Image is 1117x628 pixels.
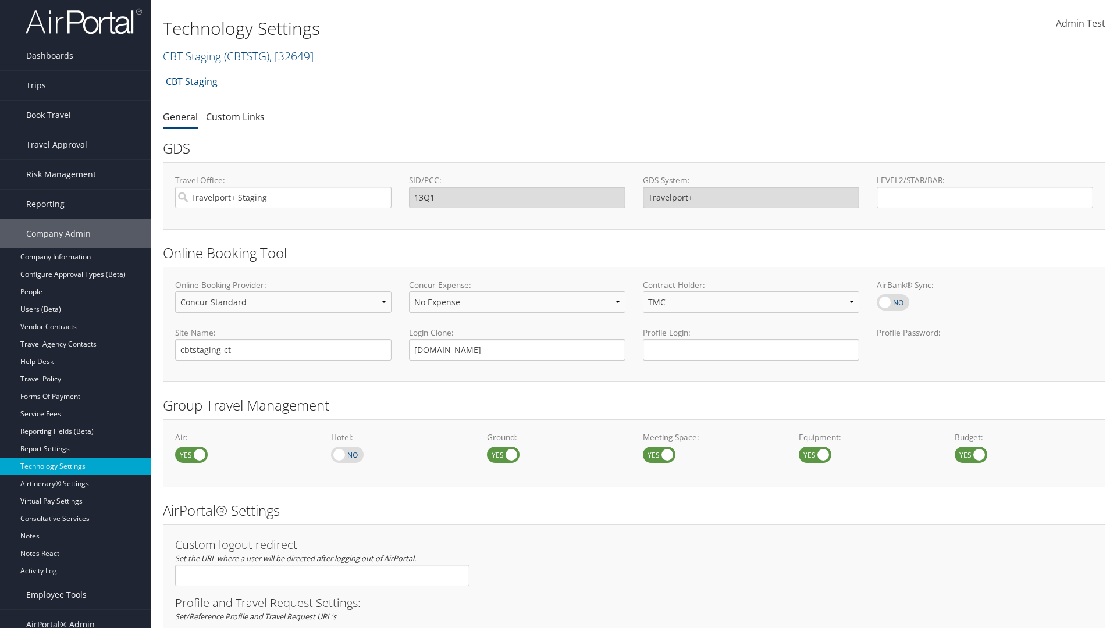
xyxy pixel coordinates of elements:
label: Equipment: [799,431,937,443]
img: airportal-logo.png [26,8,142,35]
label: GDS System: [643,174,859,186]
span: Book Travel [26,101,71,130]
h1: Technology Settings [163,16,791,41]
label: AirBank® Sync [877,294,909,311]
h3: Profile and Travel Request Settings: [175,597,1093,609]
h2: GDS [163,138,1097,158]
a: CBT Staging [163,48,314,64]
label: Profile Password: [877,327,1093,360]
label: Profile Login: [643,327,859,360]
label: Contract Holder: [643,279,859,291]
label: SID/PCC: [409,174,625,186]
span: Company Admin [26,219,91,248]
h3: Custom logout redirect [175,539,469,551]
a: Admin Test [1056,6,1105,42]
a: CBT Staging [166,70,218,93]
label: Budget: [955,431,1093,443]
span: Dashboards [26,41,73,70]
h2: Online Booking Tool [163,243,1105,263]
span: Risk Management [26,160,96,189]
label: Air: [175,431,314,443]
h2: AirPortal® Settings [163,501,1105,520]
label: Ground: [487,431,625,443]
span: Travel Approval [26,130,87,159]
a: Custom Links [206,110,265,123]
label: Travel Office: [175,174,392,186]
label: Meeting Space: [643,431,781,443]
label: Hotel: [331,431,469,443]
span: Employee Tools [26,580,87,609]
label: LEVEL2/STAR/BAR: [877,174,1093,186]
label: Login Clone: [409,327,625,338]
em: Set the URL where a user will be directed after logging out of AirPortal. [175,553,416,563]
a: General [163,110,198,123]
span: Reporting [26,190,65,219]
span: ( CBTSTG ) [224,48,269,64]
label: Online Booking Provider: [175,279,392,291]
label: AirBank® Sync: [877,279,1093,291]
em: Set/Reference Profile and Travel Request URL's [175,611,336,622]
span: Admin Test [1056,17,1105,30]
span: , [ 32649 ] [269,48,314,64]
label: Site Name: [175,327,392,338]
span: Trips [26,71,46,100]
h2: Group Travel Management [163,395,1105,415]
input: Profile Login: [643,339,859,361]
label: Concur Expense: [409,279,625,291]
